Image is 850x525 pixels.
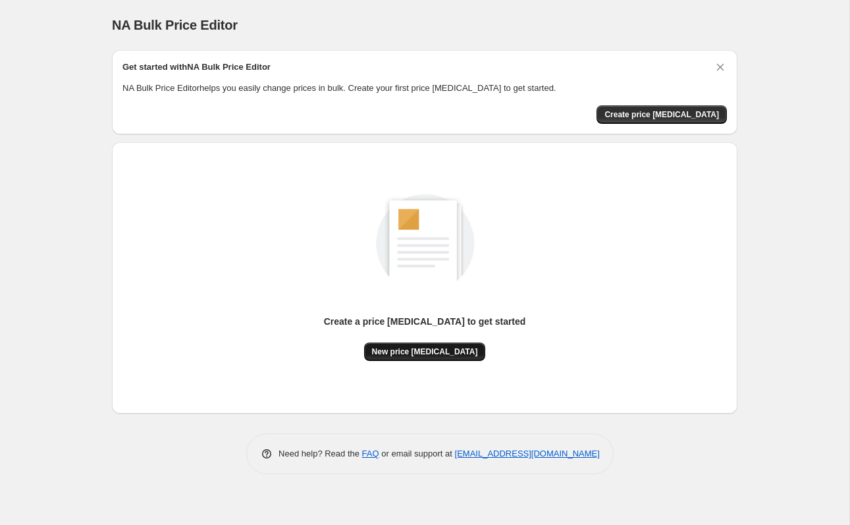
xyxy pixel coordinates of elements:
span: Need help? Read the [279,449,362,458]
span: New price [MEDICAL_DATA] [372,346,478,357]
a: FAQ [362,449,379,458]
a: [EMAIL_ADDRESS][DOMAIN_NAME] [455,449,600,458]
button: New price [MEDICAL_DATA] [364,343,486,361]
span: or email support at [379,449,455,458]
h2: Get started with NA Bulk Price Editor [122,61,271,74]
span: NA Bulk Price Editor [112,18,238,32]
p: Create a price [MEDICAL_DATA] to get started [324,315,526,328]
button: Dismiss card [714,61,727,74]
span: Create price [MEDICAL_DATA] [604,109,719,120]
button: Create price change job [597,105,727,124]
p: NA Bulk Price Editor helps you easily change prices in bulk. Create your first price [MEDICAL_DAT... [122,82,727,95]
